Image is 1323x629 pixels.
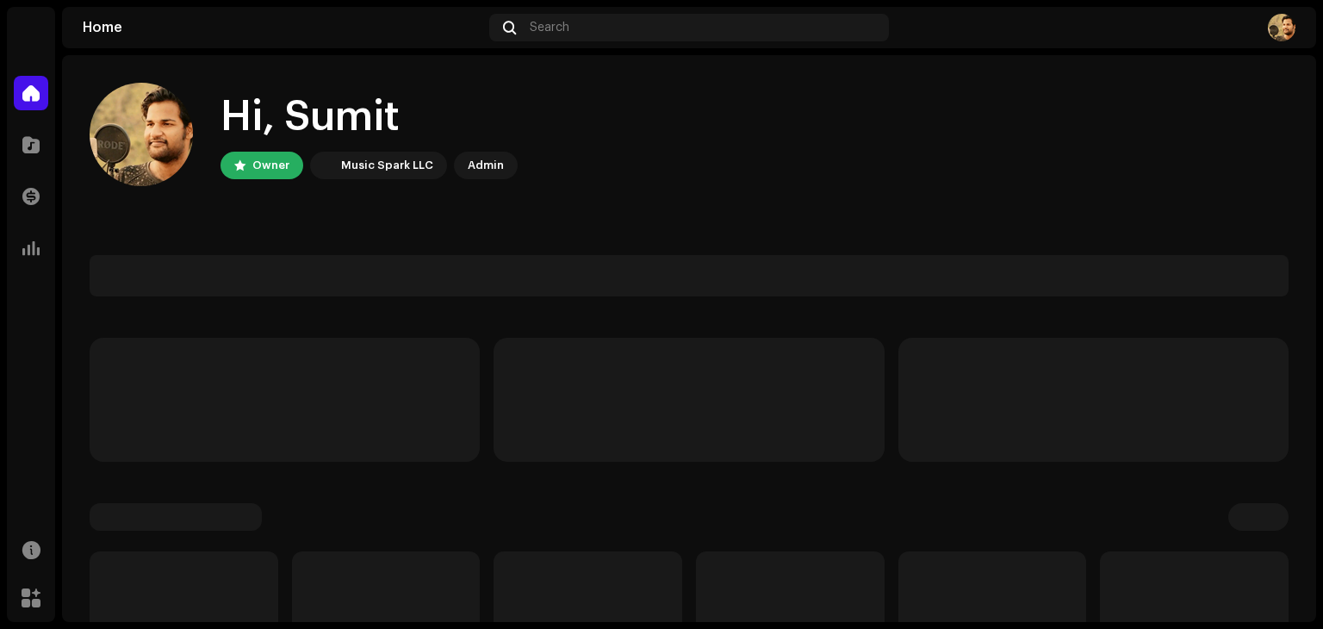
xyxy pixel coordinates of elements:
div: Hi, Sumit [220,90,518,145]
img: bc4c4277-71b2-49c5-abdf-ca4e9d31f9c1 [314,155,334,176]
div: Home [83,21,482,34]
img: 8d25d9a7-619b-4607-ac9e-48ee38388f6f [1268,14,1295,41]
div: Admin [468,155,504,176]
img: 8d25d9a7-619b-4607-ac9e-48ee38388f6f [90,83,193,186]
span: Search [530,21,569,34]
div: Owner [252,155,289,176]
div: Music Spark LLC [341,155,433,176]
